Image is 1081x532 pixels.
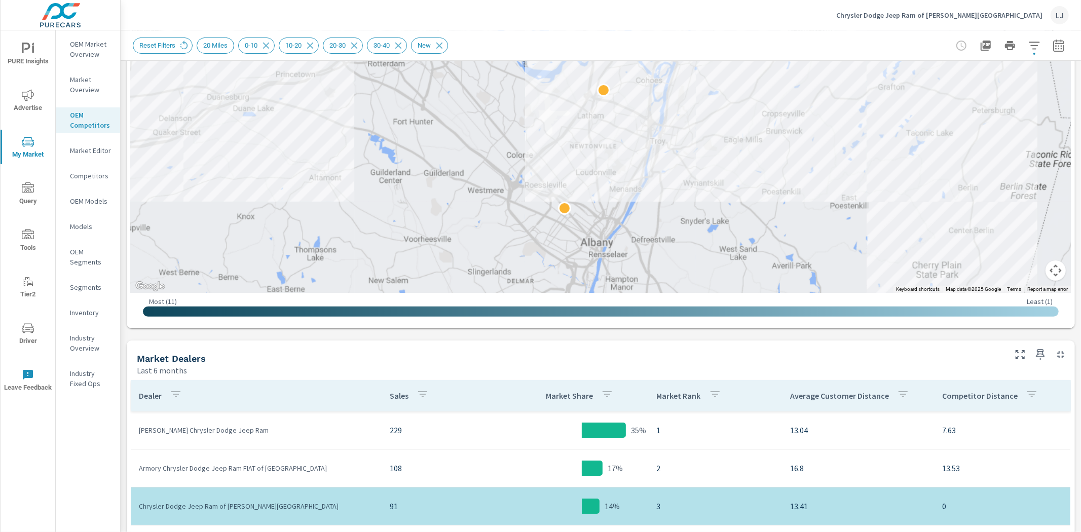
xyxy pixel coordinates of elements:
[1027,286,1068,292] a: Report a map error
[605,500,620,512] p: 14%
[4,89,52,114] span: Advertise
[137,364,187,376] p: Last 6 months
[976,35,996,56] button: "Export Report to PDF"
[133,42,181,49] span: Reset Filters
[56,219,120,234] div: Models
[1000,35,1020,56] button: Print Report
[70,247,112,267] p: OEM Segments
[367,37,407,54] div: 30-40
[790,424,926,436] p: 13.04
[139,463,374,473] p: Armory Chrysler Dodge Jeep Ram FIAT of [GEOGRAPHIC_DATA]
[239,42,264,49] span: 0-10
[942,462,1062,474] p: 13.53
[942,424,1062,436] p: 7.63
[608,462,623,474] p: 17%
[412,42,437,49] span: New
[56,280,120,295] div: Segments
[1027,297,1053,306] p: Least ( 1 )
[836,11,1042,20] p: Chrysler Dodge Jeep Ram of [PERSON_NAME][GEOGRAPHIC_DATA]
[4,136,52,161] span: My Market
[942,500,1062,512] p: 0
[4,229,52,254] span: Tools
[70,110,112,130] p: OEM Competitors
[790,500,926,512] p: 13.41
[279,37,319,54] div: 10-20
[390,462,507,474] p: 108
[70,308,112,318] p: Inventory
[631,424,646,436] p: 35%
[1024,35,1045,56] button: Apply Filters
[70,368,112,389] p: Industry Fixed Ops
[139,501,374,511] p: Chrysler Dodge Jeep Ram of [PERSON_NAME][GEOGRAPHIC_DATA]
[279,42,308,49] span: 10-20
[133,280,167,293] img: Google
[657,462,774,474] p: 2
[4,43,52,67] span: PURE Insights
[70,196,112,206] p: OEM Models
[1049,35,1069,56] button: Select Date Range
[1007,286,1021,292] a: Terms (opens in new tab)
[56,107,120,133] div: OEM Competitors
[4,369,52,394] span: Leave Feedback
[546,391,593,401] p: Market Share
[139,425,374,435] p: [PERSON_NAME] Chrysler Dodge Jeep Ram
[139,391,162,401] p: Dealer
[323,42,352,49] span: 20-30
[790,391,889,401] p: Average Customer Distance
[1012,347,1028,363] button: Make Fullscreen
[1046,260,1066,281] button: Map camera controls
[1,30,55,403] div: nav menu
[390,391,408,401] p: Sales
[56,143,120,158] div: Market Editor
[657,424,774,436] p: 1
[137,353,206,364] h5: Market Dealers
[70,282,112,292] p: Segments
[149,297,177,306] p: Most ( 11 )
[946,286,1001,292] span: Map data ©2025 Google
[197,42,234,49] span: 20 Miles
[56,366,120,391] div: Industry Fixed Ops
[657,500,774,512] p: 3
[70,74,112,95] p: Market Overview
[56,194,120,209] div: OEM Models
[56,305,120,320] div: Inventory
[56,72,120,97] div: Market Overview
[367,42,396,49] span: 30-40
[411,37,448,54] div: New
[70,221,112,232] p: Models
[238,37,275,54] div: 0-10
[1053,347,1069,363] button: Minimize Widget
[56,168,120,183] div: Competitors
[896,286,940,293] button: Keyboard shortcuts
[70,39,112,59] p: OEM Market Overview
[4,276,52,300] span: Tier2
[133,280,167,293] a: Open this area in Google Maps (opens a new window)
[56,330,120,356] div: Industry Overview
[133,37,193,54] div: Reset Filters
[70,171,112,181] p: Competitors
[4,322,52,347] span: Driver
[390,500,507,512] p: 91
[1032,347,1049,363] span: Save this to your personalized report
[323,37,363,54] div: 20-30
[390,424,507,436] p: 229
[56,244,120,270] div: OEM Segments
[657,391,701,401] p: Market Rank
[790,462,926,474] p: 16.8
[70,145,112,156] p: Market Editor
[56,36,120,62] div: OEM Market Overview
[1051,6,1069,24] div: LJ
[4,182,52,207] span: Query
[942,391,1018,401] p: Competitor Distance
[70,333,112,353] p: Industry Overview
